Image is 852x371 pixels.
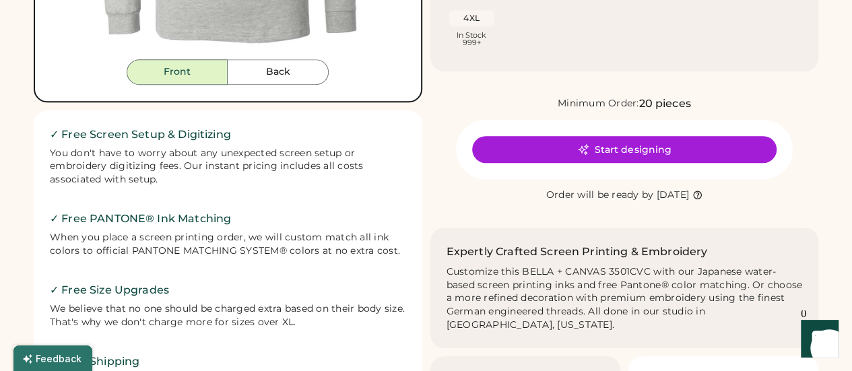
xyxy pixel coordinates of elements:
div: In Stock 999+ [452,32,492,46]
div: We believe that no one should be charged extra based on their body size. That's why we don't char... [50,302,406,329]
div: [DATE] [656,189,689,202]
div: Minimum Order: [558,97,639,110]
h2: ✓ Free Screen Setup & Digitizing [50,127,406,143]
h2: ✓ Free Shipping [50,353,406,370]
button: Back [228,59,329,85]
div: Order will be ready by [546,189,654,202]
div: 4XL [452,13,492,24]
iframe: Front Chat [788,310,846,368]
div: You don't have to worry about any unexpected screen setup or embroidery digitizing fees. Our inst... [50,147,406,187]
h2: Expertly Crafted Screen Printing & Embroidery [447,244,708,260]
div: Customize this BELLA + CANVAS 3501CVC with our Japanese water-based screen printing inks and free... [447,265,803,332]
h2: ✓ Free PANTONE® Ink Matching [50,211,406,227]
button: Start designing [472,136,777,163]
div: 20 pieces [638,96,690,112]
button: Front [127,59,228,85]
div: When you place a screen printing order, we will custom match all ink colors to official PANTONE M... [50,231,406,258]
h2: ✓ Free Size Upgrades [50,282,406,298]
